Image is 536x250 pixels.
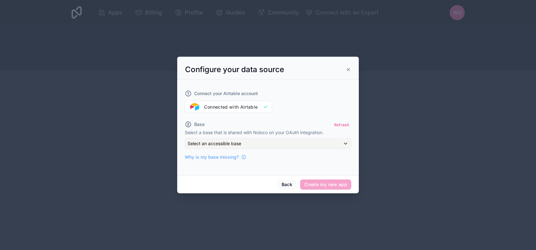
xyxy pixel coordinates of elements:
[185,154,246,160] a: Why is my base missing?
[194,121,205,128] span: Base
[332,120,351,129] button: Refresh
[185,65,284,74] span: Configure your data source
[185,138,351,149] button: Select an accessible base
[277,179,296,190] button: Back
[185,154,239,160] span: Why is my base missing?
[188,141,241,146] span: Select an accessible base
[194,90,258,97] span: Connect your Airtable account
[185,129,351,136] p: Select a base that is shared with Noloco on your OAuth integration.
